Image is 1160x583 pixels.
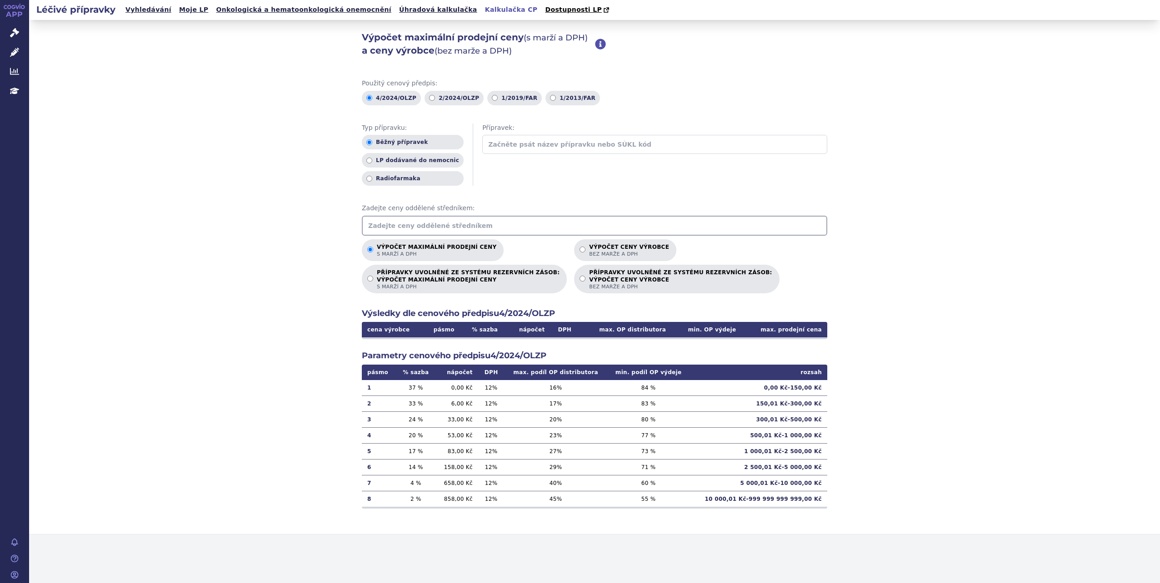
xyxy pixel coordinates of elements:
[362,491,396,507] td: 8
[396,4,480,16] a: Úhradová kalkulačka
[589,244,669,257] p: Výpočet ceny výrobce
[478,427,505,443] td: 12 %
[435,443,478,459] td: 83,00 Kč
[482,124,827,133] span: Přípravek:
[396,395,435,411] td: 33 %
[362,124,464,133] span: Typ přípravku:
[690,365,827,380] th: rozsah
[478,395,505,411] td: 12 %
[478,365,505,380] th: DPH
[690,380,827,396] td: 0,00 Kč - 150,00 Kč
[362,308,827,319] h2: Výsledky dle cenového předpisu 4/2024/OLZP
[425,322,463,337] th: pásmo
[492,95,498,101] input: 1/2019/FAR
[377,244,496,257] p: Výpočet maximální prodejní ceny
[366,176,372,182] input: Radiofarmaka
[396,491,435,507] td: 2 %
[123,4,174,16] a: Vyhledávání
[580,247,585,252] input: Výpočet ceny výrobcebez marže a DPH
[690,491,827,507] td: 10 000,01 Kč - 999 999 999 999,00 Kč
[504,365,607,380] th: max. podíl OP distributora
[690,475,827,491] td: 5 000,01 Kč - 10 000,00 Kč
[362,135,464,149] label: Běžný přípravek
[435,459,478,475] td: 158,00 Kč
[690,459,827,475] td: 2 500,01 Kč - 5 000,00 Kč
[607,491,690,507] td: 55 %
[377,283,560,290] span: s marží a DPH
[671,322,741,337] th: min. OP výdeje
[607,459,690,475] td: 71 %
[607,427,690,443] td: 77 %
[542,4,614,16] a: Dostupnosti LP
[589,276,772,283] strong: VÝPOČET CENY VÝROBCE
[504,395,607,411] td: 17 %
[213,4,394,16] a: Onkologická a hematoonkologická onemocnění
[607,365,690,380] th: min. podíl OP výdeje
[435,380,478,396] td: 0,00 Kč
[504,411,607,427] td: 20 %
[478,459,505,475] td: 12 %
[478,491,505,507] td: 12 %
[482,135,827,154] input: Začněte psát název přípravku nebo SÚKL kód
[176,4,211,16] a: Moje LP
[366,158,372,163] input: LP dodávané do nemocnic
[435,365,478,380] th: nápočet
[607,411,690,427] td: 80 %
[589,269,772,290] p: PŘÍPRAVKY UVOLNĚNÉ ZE SYSTÉMU REZERVNÍCH ZÁSOB:
[362,395,396,411] td: 2
[362,153,464,168] label: LP dodávané do nemocnic
[377,276,560,283] strong: VÝPOČET MAXIMÁLNÍ PRODEJNÍ CENY
[607,395,690,411] td: 83 %
[396,443,435,459] td: 17 %
[478,443,505,459] td: 12 %
[362,427,396,443] td: 4
[396,411,435,427] td: 24 %
[690,395,827,411] td: 150,01 Kč - 300,00 Kč
[362,443,396,459] td: 5
[504,459,607,475] td: 29 %
[504,380,607,396] td: 16 %
[396,427,435,443] td: 20 %
[425,91,484,105] label: 2/2024/OLZP
[607,475,690,491] td: 60 %
[435,395,478,411] td: 6,00 Kč
[741,322,827,337] th: max. prodejní cena
[435,411,478,427] td: 33,00 Kč
[504,491,607,507] td: 45 %
[607,380,690,396] td: 84 %
[366,95,372,101] input: 4/2024/OLZP
[607,443,690,459] td: 73 %
[362,322,425,337] th: cena výrobce
[580,276,585,282] input: PŘÍPRAVKY UVOLNĚNÉ ZE SYSTÉMU REZERVNÍCH ZÁSOB:VÝPOČET CENY VÝROBCEbez marže a DPH
[362,411,396,427] td: 3
[362,365,396,380] th: pásmo
[396,365,435,380] th: % sazba
[362,91,421,105] label: 4/2024/OLZP
[545,91,600,105] label: 1/2013/FAR
[362,475,396,491] td: 7
[504,427,607,443] td: 23 %
[524,33,588,43] span: (s marží a DPH)
[690,427,827,443] td: 500,01 Kč - 1 000,00 Kč
[366,139,372,145] input: Běžný přípravek
[377,269,560,290] p: PŘÍPRAVKY UVOLNĚNÉ ZE SYSTÉMU REZERVNÍCH ZÁSOB:
[579,322,671,337] th: max. OP distributora
[435,427,478,443] td: 53,00 Kč
[29,3,123,16] h2: Léčivé přípravky
[396,380,435,396] td: 37 %
[367,247,373,252] input: Výpočet maximální prodejní cenys marží a DPH
[482,4,540,16] a: Kalkulačka CP
[463,322,506,337] th: % sazba
[478,475,505,491] td: 12 %
[362,350,827,361] h2: Parametry cenového předpisu 4/2024/OLZP
[690,411,827,427] td: 300,01 Kč - 500,00 Kč
[690,443,827,459] td: 1 000,01 Kč - 2 500,00 Kč
[545,6,602,13] span: Dostupnosti LP
[478,380,505,396] td: 12 %
[362,79,827,88] span: Použitý cenový předpis:
[429,95,435,101] input: 2/2024/OLZP
[478,411,505,427] td: 12 %
[362,216,827,236] input: Zadejte ceny oddělené středníkem
[507,322,550,337] th: nápočet
[377,251,496,257] span: s marží a DPH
